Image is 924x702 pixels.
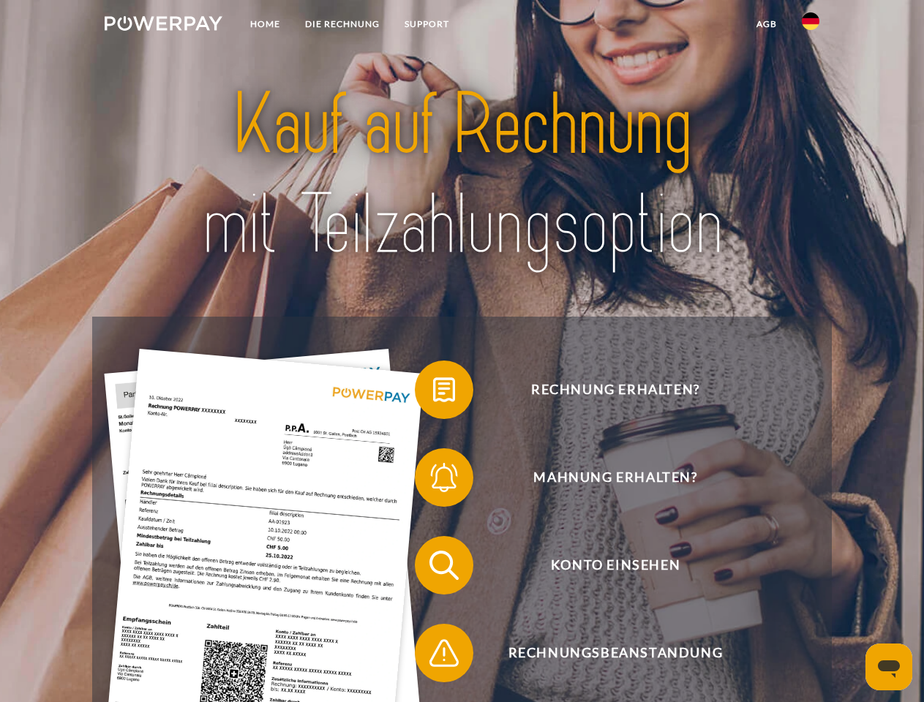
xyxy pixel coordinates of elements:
span: Mahnung erhalten? [436,448,795,507]
a: DIE RECHNUNG [293,11,392,37]
img: de [802,12,819,30]
img: qb_bill.svg [426,371,462,408]
span: Konto einsehen [436,536,795,595]
img: title-powerpay_de.svg [140,70,784,280]
span: Rechnungsbeanstandung [436,624,795,682]
span: Rechnung erhalten? [436,361,795,419]
img: qb_search.svg [426,547,462,584]
img: qb_bell.svg [426,459,462,496]
button: Rechnungsbeanstandung [415,624,795,682]
img: logo-powerpay-white.svg [105,16,222,31]
button: Mahnung erhalten? [415,448,795,507]
a: SUPPORT [392,11,462,37]
button: Konto einsehen [415,536,795,595]
a: Home [238,11,293,37]
img: qb_warning.svg [426,635,462,671]
a: agb [744,11,789,37]
button: Rechnung erhalten? [415,361,795,419]
iframe: Schaltfläche zum Öffnen des Messaging-Fensters [865,643,912,690]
